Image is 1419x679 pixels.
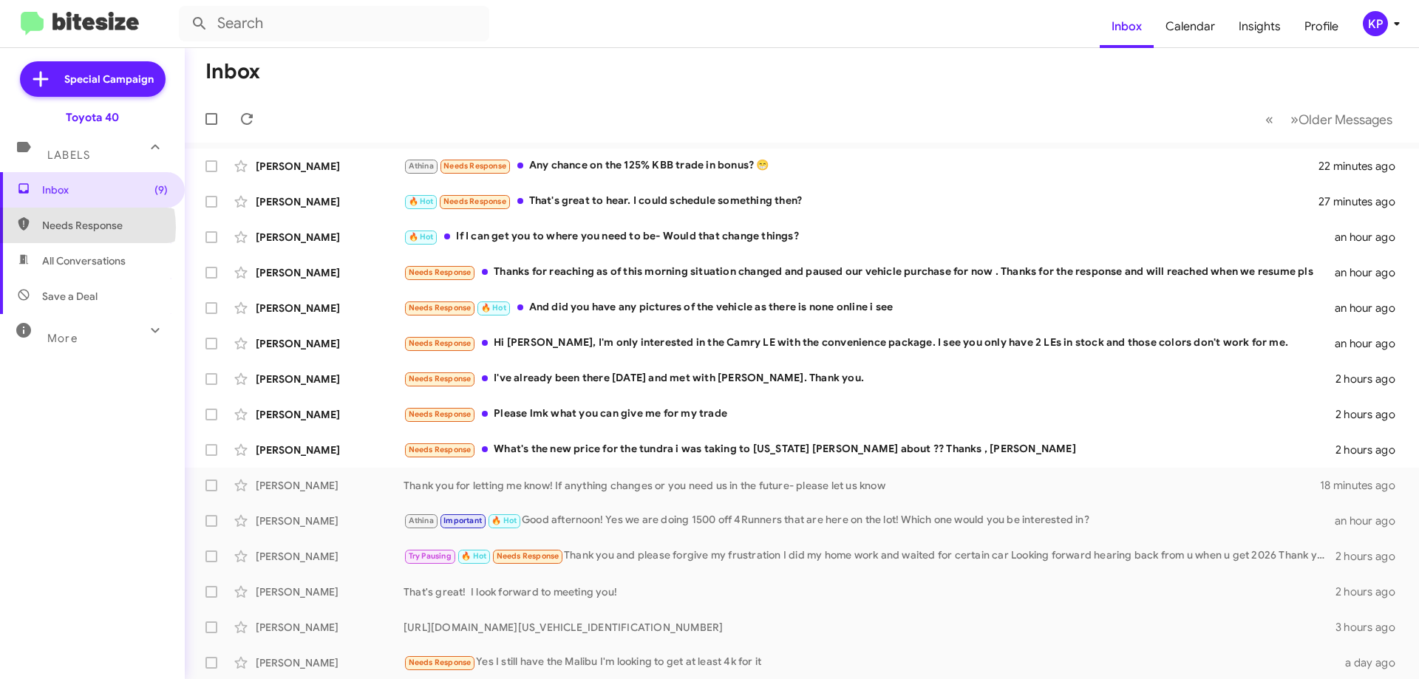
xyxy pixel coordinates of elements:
[1335,265,1407,280] div: an hour ago
[256,194,404,209] div: [PERSON_NAME]
[256,478,404,493] div: [PERSON_NAME]
[1290,110,1299,129] span: »
[409,303,472,313] span: Needs Response
[1335,301,1407,315] div: an hour ago
[1336,655,1407,670] div: a day ago
[443,161,506,171] span: Needs Response
[205,60,260,83] h1: Inbox
[256,230,404,245] div: [PERSON_NAME]
[1318,159,1407,174] div: 22 minutes ago
[1335,372,1407,386] div: 2 hours ago
[404,620,1335,635] div: [URL][DOMAIN_NAME][US_VEHICLE_IDENTIFICATION_NUMBER]
[42,253,126,268] span: All Conversations
[256,336,404,351] div: [PERSON_NAME]
[1299,112,1392,128] span: Older Messages
[491,516,517,525] span: 🔥 Hot
[1335,620,1407,635] div: 3 hours ago
[404,370,1335,387] div: I've already been there [DATE] and met with [PERSON_NAME]. Thank you.
[404,264,1335,281] div: Thanks for reaching as of this morning situation changed and paused our vehicle purchase for now ...
[1318,194,1407,209] div: 27 minutes ago
[256,265,404,280] div: [PERSON_NAME]
[409,516,434,525] span: Athina
[256,620,404,635] div: [PERSON_NAME]
[1100,5,1154,48] a: Inbox
[443,197,506,206] span: Needs Response
[497,551,559,561] span: Needs Response
[409,374,472,383] span: Needs Response
[256,549,404,564] div: [PERSON_NAME]
[409,338,472,348] span: Needs Response
[1335,584,1407,599] div: 2 hours ago
[1265,110,1273,129] span: «
[66,110,119,125] div: Toyota 40
[1335,230,1407,245] div: an hour ago
[409,445,472,454] span: Needs Response
[1257,104,1401,134] nav: Page navigation example
[443,516,482,525] span: Important
[409,551,452,561] span: Try Pausing
[1350,11,1403,36] button: KP
[1335,407,1407,422] div: 2 hours ago
[47,149,90,162] span: Labels
[1320,478,1407,493] div: 18 minutes ago
[404,547,1335,564] div: Thank you and please forgive my frustration I did my home work and waited for certain car Looking...
[256,655,404,670] div: [PERSON_NAME]
[409,409,472,419] span: Needs Response
[256,407,404,422] div: [PERSON_NAME]
[404,299,1335,316] div: And did you have any pictures of the vehicle as there is none online i see
[256,584,404,599] div: [PERSON_NAME]
[409,267,472,277] span: Needs Response
[404,406,1335,423] div: Please lmk what you can give me for my trade
[404,335,1335,352] div: Hi [PERSON_NAME], I'm only interested in the Camry LE with the convenience package. I see you onl...
[154,182,168,197] span: (9)
[256,372,404,386] div: [PERSON_NAME]
[409,161,434,171] span: Athina
[179,6,489,41] input: Search
[20,61,166,97] a: Special Campaign
[47,332,78,345] span: More
[409,197,434,206] span: 🔥 Hot
[1293,5,1350,48] a: Profile
[404,512,1335,529] div: Good afternoon! Yes we are doing 1500 off 4Runners that are here on the lot! Which one would you ...
[1335,443,1407,457] div: 2 hours ago
[1363,11,1388,36] div: KP
[404,441,1335,458] div: What's the new price for the tundra i was taking to [US_STATE] [PERSON_NAME] about ?? Thanks , [P...
[256,513,404,528] div: [PERSON_NAME]
[64,72,154,86] span: Special Campaign
[1335,513,1407,528] div: an hour ago
[256,159,404,174] div: [PERSON_NAME]
[409,658,472,667] span: Needs Response
[461,551,486,561] span: 🔥 Hot
[404,157,1318,174] div: Any chance on the 125% KBB trade in bonus? 😁
[42,289,98,304] span: Save a Deal
[404,193,1318,210] div: That's great to hear. I could schedule something then?
[404,478,1320,493] div: Thank you for letting me know! If anything changes or you need us in the future- please let us know
[42,218,168,233] span: Needs Response
[404,228,1335,245] div: If I can get you to where you need to be- Would that change things?
[256,443,404,457] div: [PERSON_NAME]
[1256,104,1282,134] button: Previous
[404,584,1335,599] div: That's great! I look forward to meeting you!
[1335,549,1407,564] div: 2 hours ago
[409,232,434,242] span: 🔥 Hot
[1227,5,1293,48] a: Insights
[404,654,1336,671] div: Yes I still have the Malibu I'm looking to get at least 4k for it
[1154,5,1227,48] a: Calendar
[481,303,506,313] span: 🔥 Hot
[256,301,404,315] div: [PERSON_NAME]
[1335,336,1407,351] div: an hour ago
[1282,104,1401,134] button: Next
[42,182,168,197] span: Inbox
